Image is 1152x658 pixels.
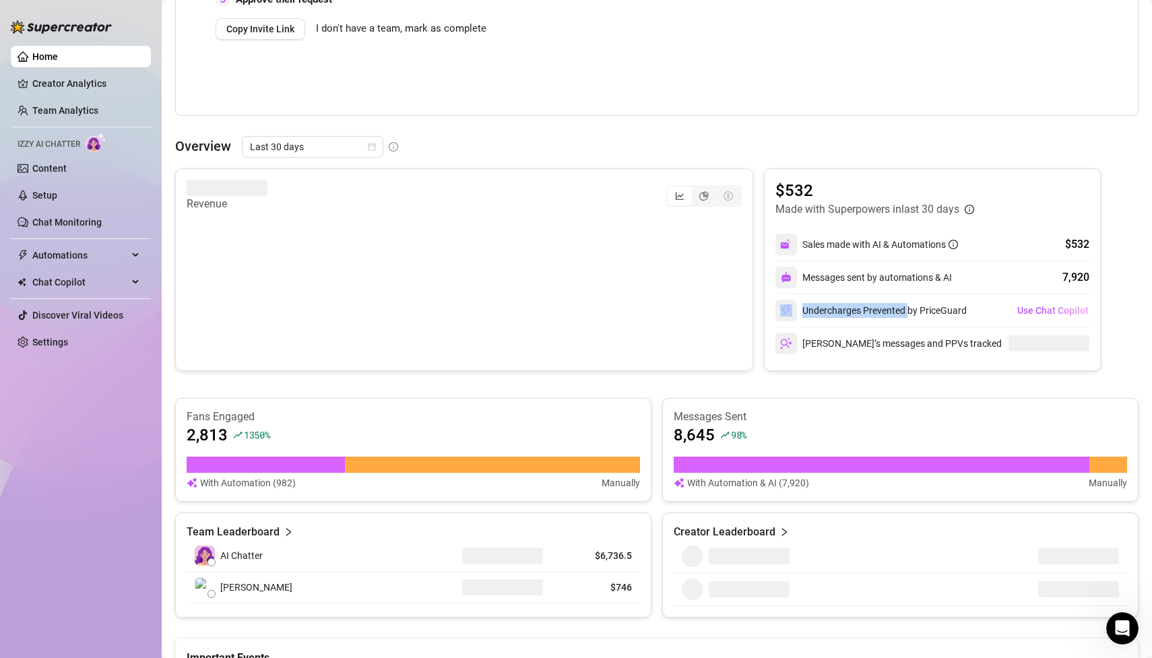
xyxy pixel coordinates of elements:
[775,180,974,201] article: $532
[780,304,792,317] img: svg%3e
[965,205,974,214] span: info-circle
[559,549,632,562] article: $6,736.5
[187,424,228,446] article: 2,813
[674,475,684,490] img: svg%3e
[187,409,640,424] article: Fans Engaged
[724,191,733,201] span: dollar-circle
[368,143,376,151] span: calendar
[32,271,128,293] span: Chat Copilot
[1106,612,1139,645] iframe: Intercom live chat
[18,277,26,287] img: Chat Copilot
[187,475,197,490] img: svg%3e
[1089,475,1127,490] article: Manually
[195,546,215,566] img: izzy-ai-chatter-avatar-DDCN_rTZ.svg
[720,430,730,440] span: rise
[779,524,789,540] span: right
[86,133,106,152] img: AI Chatter
[220,548,263,563] span: AI Chatter
[316,21,486,37] span: I don't have a team, mark as complete
[1062,269,1089,286] div: 7,920
[32,217,102,228] a: Chat Monitoring
[32,163,67,174] a: Content
[775,300,967,321] div: Undercharges Prevented by PriceGuard
[18,138,80,151] span: Izzy AI Chatter
[1065,236,1089,253] div: $532
[32,244,128,266] span: Automations
[602,475,640,490] article: Manually
[32,337,68,348] a: Settings
[250,137,375,157] span: Last 30 days
[18,250,28,261] span: thunderbolt
[949,240,958,249] span: info-circle
[187,196,267,212] article: Revenue
[675,191,684,201] span: line-chart
[32,105,98,116] a: Team Analytics
[1017,305,1089,316] span: Use Chat Copilot
[699,191,709,201] span: pie-chart
[11,20,112,34] img: logo-BBDzfeDw.svg
[216,18,305,40] button: Copy Invite Link
[220,580,292,595] span: [PERSON_NAME]
[674,409,1127,424] article: Messages Sent
[674,524,775,540] article: Creator Leaderboard
[284,524,293,540] span: right
[389,142,398,152] span: info-circle
[226,24,294,34] span: Copy Invite Link
[559,581,632,594] article: $746
[775,267,952,288] div: Messages sent by automations & AI
[32,190,57,201] a: Setup
[775,333,1002,354] div: [PERSON_NAME]’s messages and PPVs tracked
[233,430,243,440] span: rise
[674,424,715,446] article: 8,645
[1017,300,1089,321] button: Use Chat Copilot
[780,238,792,251] img: svg%3e
[687,475,809,490] article: With Automation & AI (7,920)
[32,310,123,321] a: Discover Viral Videos
[195,578,214,597] img: Charlotte Lily
[32,73,140,94] a: Creator Analytics
[244,428,270,441] span: 1350 %
[731,428,746,441] span: 98 %
[802,237,958,252] div: Sales made with AI & Automations
[187,524,280,540] article: Team Leaderboard
[32,51,58,62] a: Home
[200,475,296,490] article: With Automation (982)
[781,272,792,283] img: svg%3e
[775,201,959,218] article: Made with Superpowers in last 30 days
[780,337,792,350] img: svg%3e
[666,185,742,207] div: segmented control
